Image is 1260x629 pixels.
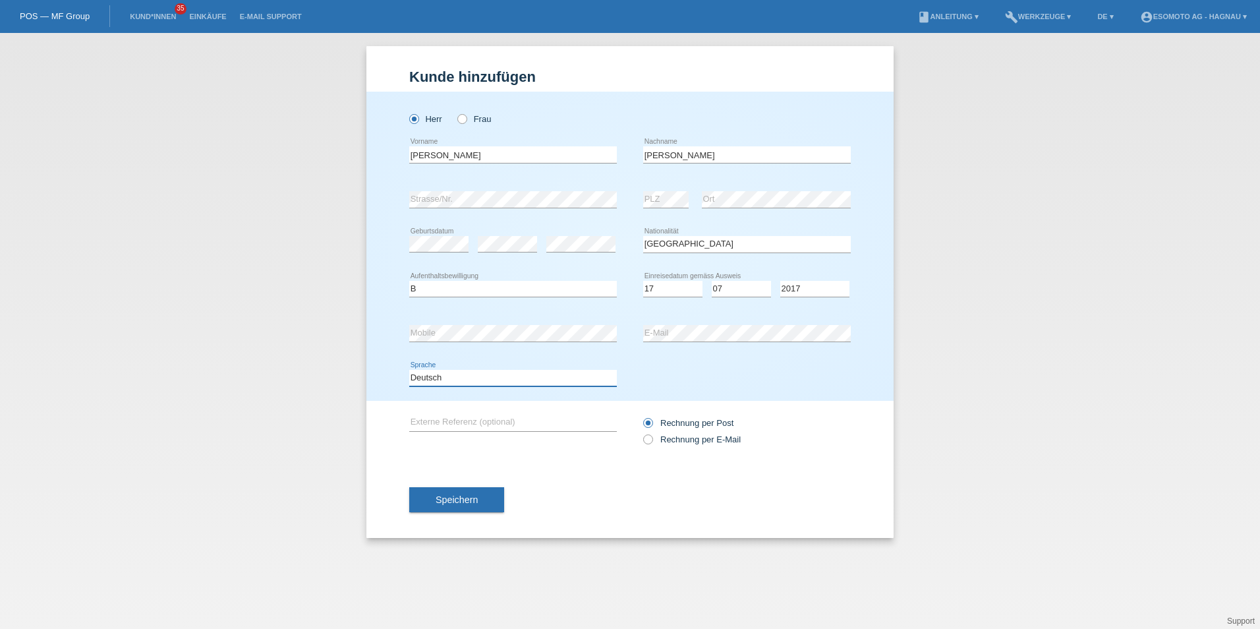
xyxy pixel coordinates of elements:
a: E-Mail Support [233,13,308,20]
a: Einkäufe [183,13,233,20]
input: Herr [409,114,418,123]
button: Speichern [409,487,504,512]
span: 35 [175,3,186,15]
i: account_circle [1140,11,1153,24]
label: Rechnung per Post [643,418,733,428]
label: Rechnung per E-Mail [643,434,741,444]
label: Herr [409,114,442,124]
a: POS — MF Group [20,11,90,21]
a: DE ▾ [1091,13,1120,20]
i: build [1005,11,1018,24]
input: Frau [457,114,466,123]
a: bookAnleitung ▾ [911,13,985,20]
label: Frau [457,114,491,124]
i: book [917,11,931,24]
input: Rechnung per Post [643,418,652,434]
a: buildWerkzeuge ▾ [998,13,1078,20]
h1: Kunde hinzufügen [409,69,851,85]
span: Speichern [436,494,478,505]
input: Rechnung per E-Mail [643,434,652,451]
a: Kund*innen [123,13,183,20]
a: account_circleEsomoto AG - Hagnau ▾ [1133,13,1253,20]
a: Support [1227,616,1255,626]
